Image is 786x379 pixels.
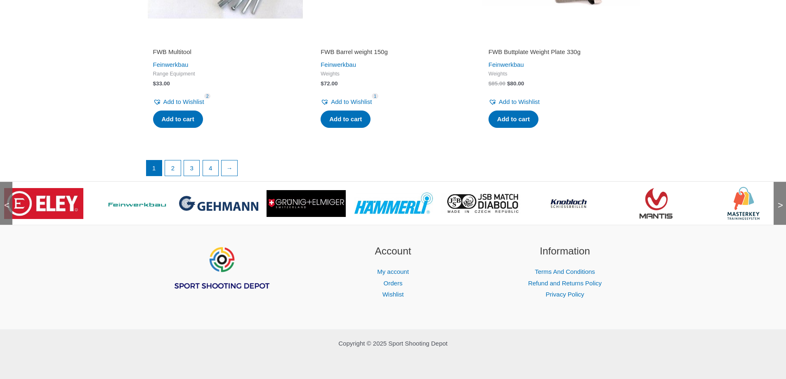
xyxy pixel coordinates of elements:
a: Feinwerkbau [321,61,356,68]
span: 1 [372,93,378,99]
a: Terms And Conditions [535,268,595,275]
h2: FWB Buttplate Weight Plate 330g [489,48,633,56]
h2: Information [489,244,641,259]
h2: Account [317,244,469,259]
a: Privacy Policy [545,291,584,298]
a: Add to cart: “FWB Barrel weight 150g” [321,111,371,128]
span: $ [489,80,492,87]
span: Add to Wishlist [331,98,372,105]
nav: Product Pagination [146,160,641,181]
a: My account [377,268,409,275]
a: Add to cart: “FWB Buttplate Weight Plate 330g” [489,111,538,128]
a: FWB Buttplate Weight Plate 330g [489,48,633,59]
iframe: Customer reviews powered by Trustpilot [153,36,298,46]
span: Weights [321,71,465,78]
span: Weights [489,71,633,78]
span: > [774,193,782,201]
bdi: 72.00 [321,80,338,87]
a: Add to Wishlist [489,96,540,108]
span: Page 1 [146,160,162,176]
a: Feinwerkbau [153,61,189,68]
a: Page 2 [165,160,181,176]
a: Refund and Returns Policy [528,280,602,287]
a: Wishlist [382,291,404,298]
p: Copyright © 2025 Sport Shooting Depot [146,338,641,349]
iframe: Customer reviews powered by Trustpilot [321,36,465,46]
span: Add to Wishlist [499,98,540,105]
aside: Footer Widget 3 [489,244,641,300]
a: Page 3 [184,160,200,176]
img: brand logo [4,188,83,219]
span: $ [321,80,324,87]
span: $ [153,80,156,87]
iframe: Customer reviews powered by Trustpilot [489,36,633,46]
bdi: 80.00 [507,80,524,87]
span: $ [507,80,510,87]
h2: FWB Multitool [153,48,298,56]
a: Orders [384,280,403,287]
nav: Information [489,266,641,301]
span: 2 [204,93,211,99]
a: Page 4 [203,160,219,176]
bdi: 33.00 [153,80,170,87]
nav: Account [317,266,469,301]
a: Feinwerkbau [489,61,524,68]
span: Range Equipment [153,71,298,78]
a: FWB Barrel weight 150g [321,48,465,59]
a: Add to Wishlist [153,96,204,108]
aside: Footer Widget 1 [146,244,297,311]
a: Add to Wishlist [321,96,372,108]
span: Add to Wishlist [163,98,204,105]
a: → [222,160,237,176]
bdi: 85.00 [489,80,505,87]
a: Add to cart: “FWB Multitool” [153,111,203,128]
a: FWB Multitool [153,48,298,59]
h2: FWB Barrel weight 150g [321,48,465,56]
aside: Footer Widget 2 [317,244,469,300]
